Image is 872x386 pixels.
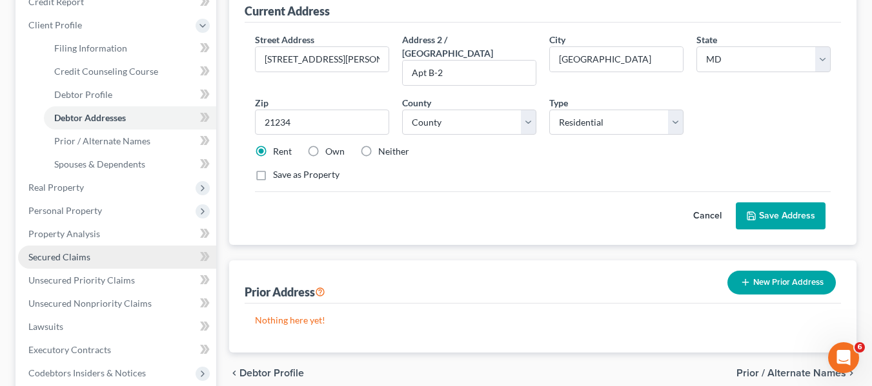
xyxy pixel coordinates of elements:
button: Prior / Alternate Names chevron_right [736,368,857,378]
span: Spouses & Dependents [54,159,145,169]
span: State [696,34,717,45]
input: Enter city... [550,47,683,72]
span: Debtor Profile [54,89,112,100]
iframe: Intercom live chat [828,342,859,373]
span: Personal Property [28,205,102,216]
span: Zip [255,97,269,108]
a: Unsecured Nonpriority Claims [18,292,216,315]
p: Nothing here yet! [255,314,831,327]
a: Property Analysis [18,222,216,246]
a: Unsecured Priority Claims [18,269,216,292]
span: Secured Claims [28,251,90,262]
div: Current Address [245,3,330,19]
span: Debtor Profile [239,368,304,378]
button: chevron_left Debtor Profile [229,368,304,378]
button: New Prior Address [727,271,836,294]
a: Lawsuits [18,315,216,338]
a: Prior / Alternate Names [44,130,216,153]
span: Lawsuits [28,321,63,332]
a: Filing Information [44,37,216,60]
label: Address 2 / [GEOGRAPHIC_DATA] [402,33,536,60]
span: Credit Counseling Course [54,66,158,77]
a: Credit Counseling Course [44,60,216,83]
span: Filing Information [54,43,127,53]
label: Type [549,96,568,110]
input: Enter street address [256,47,389,72]
span: Unsecured Priority Claims [28,275,135,285]
label: Rent [273,145,292,158]
span: City [549,34,565,45]
span: Executory Contracts [28,344,111,355]
span: Debtor Addresses [54,112,126,123]
span: Street Address [255,34,314,45]
a: Secured Claims [18,246,216,269]
a: Executory Contracts [18,338,216,362]
button: Cancel [679,203,736,229]
span: Prior / Alternate Names [736,368,846,378]
span: Property Analysis [28,228,100,239]
span: Unsecured Nonpriority Claims [28,298,152,309]
label: Save as Property [273,168,340,181]
span: Real Property [28,182,84,193]
input: XXXXX [255,110,389,135]
span: County [402,97,431,108]
a: Spouses & Dependents [44,153,216,176]
i: chevron_left [229,368,239,378]
a: Debtor Addresses [44,106,216,130]
span: Prior / Alternate Names [54,135,150,146]
button: Save Address [736,202,826,229]
label: Own [325,145,345,158]
span: Client Profile [28,19,82,30]
a: Debtor Profile [44,83,216,106]
div: Prior Address [245,284,325,300]
span: 6 [855,342,865,352]
span: Codebtors Insiders & Notices [28,367,146,378]
label: Neither [378,145,409,158]
input: -- [403,61,536,85]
